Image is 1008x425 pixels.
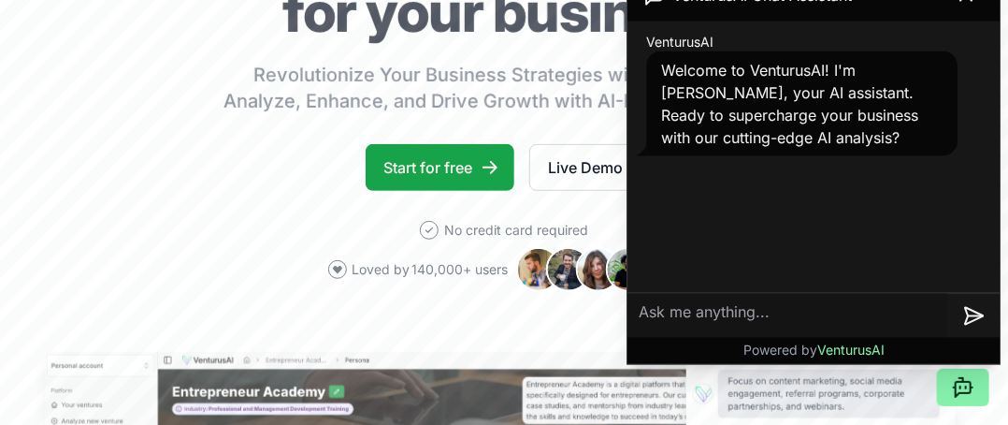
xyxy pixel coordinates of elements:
[661,61,918,147] span: Welcome to VenturusAI! I'm [PERSON_NAME], your AI assistant. Ready to supercharge your business w...
[366,144,514,191] a: Start for free
[743,342,885,360] p: Powered by
[646,33,713,51] span: VenturusAI
[606,247,651,292] img: Avatar 4
[817,343,885,359] span: VenturusAI
[529,144,643,191] a: Live Demo
[516,247,561,292] img: Avatar 1
[546,247,591,292] img: Avatar 2
[576,247,621,292] img: Avatar 3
